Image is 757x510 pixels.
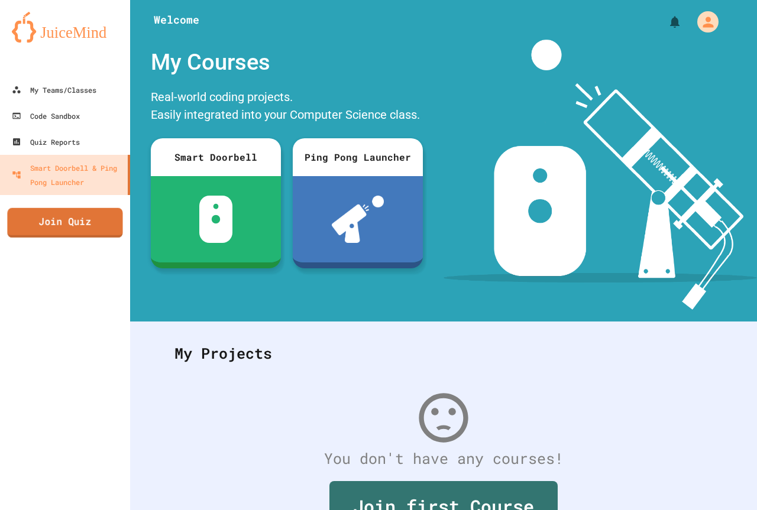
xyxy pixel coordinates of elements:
div: Real-world coding projects. Easily integrated into your Computer Science class. [145,85,429,129]
div: My Teams/Classes [12,83,96,97]
a: Join Quiz [7,208,122,238]
div: Smart Doorbell [151,138,281,176]
div: Code Sandbox [12,109,80,123]
div: My Account [685,8,722,35]
img: ppl-with-ball.png [332,196,384,243]
div: Smart Doorbell & Ping Pong Launcher [12,161,123,189]
img: sdb-white.svg [199,196,233,243]
div: Quiz Reports [12,135,80,149]
div: My Courses [145,40,429,85]
div: You don't have any courses! [163,447,724,470]
img: banner-image-my-projects.png [444,40,757,310]
div: My Notifications [646,12,685,32]
img: logo-orange.svg [12,12,118,43]
div: Ping Pong Launcher [293,138,423,176]
div: My Projects [163,330,724,376]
